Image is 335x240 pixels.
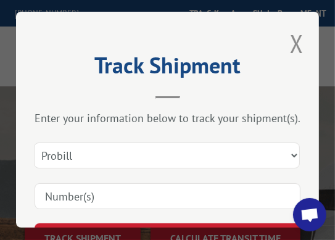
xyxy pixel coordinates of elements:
[290,27,304,60] button: Close modal
[293,198,326,231] div: Open chat
[35,57,300,80] h2: Track Shipment
[35,184,300,210] input: Number(s)
[35,112,300,126] div: Enter your information below to track your shipment(s).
